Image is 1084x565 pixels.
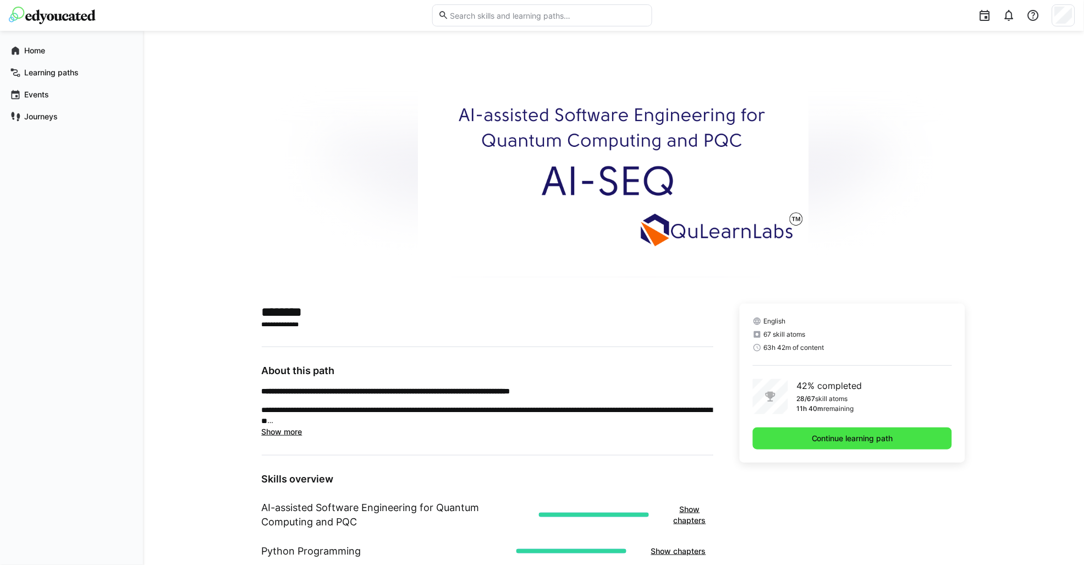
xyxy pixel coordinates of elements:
p: remaining [824,404,854,413]
p: 11h 40m [797,404,824,413]
input: Search skills and learning paths… [449,10,646,20]
h3: Skills overview [262,473,713,485]
p: skill atoms [816,394,848,403]
span: Show chapters [672,504,708,526]
button: Show chapters [644,540,713,562]
span: Continue learning path [810,433,895,444]
h1: Python Programming [262,544,361,558]
span: Show chapters [650,546,708,557]
span: Show more [262,427,302,436]
p: 42% completed [797,379,862,392]
h3: About this path [262,365,713,377]
p: 28/67 [797,394,816,403]
span: 63h 42m of content [764,343,824,352]
h1: AI-assisted Software Engineering for Quantum Computing and PQC [262,501,530,529]
span: 67 skill atoms [764,330,806,339]
button: Continue learning path [753,427,953,449]
button: Show chapters [667,498,713,531]
span: English [764,317,786,326]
